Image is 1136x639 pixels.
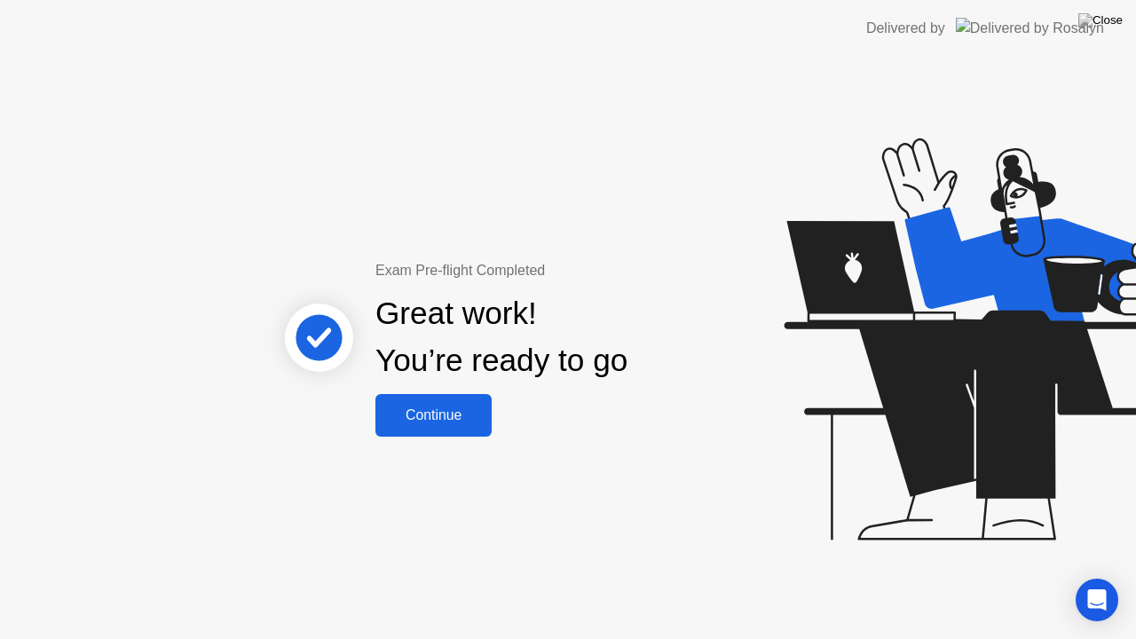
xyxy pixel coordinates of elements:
button: Continue [375,394,492,437]
div: Open Intercom Messenger [1076,579,1118,621]
div: Delivered by [866,18,945,39]
img: Close [1078,13,1123,28]
div: Continue [381,407,486,423]
div: Exam Pre-flight Completed [375,260,742,281]
img: Delivered by Rosalyn [956,18,1104,38]
div: Great work! You’re ready to go [375,290,627,384]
